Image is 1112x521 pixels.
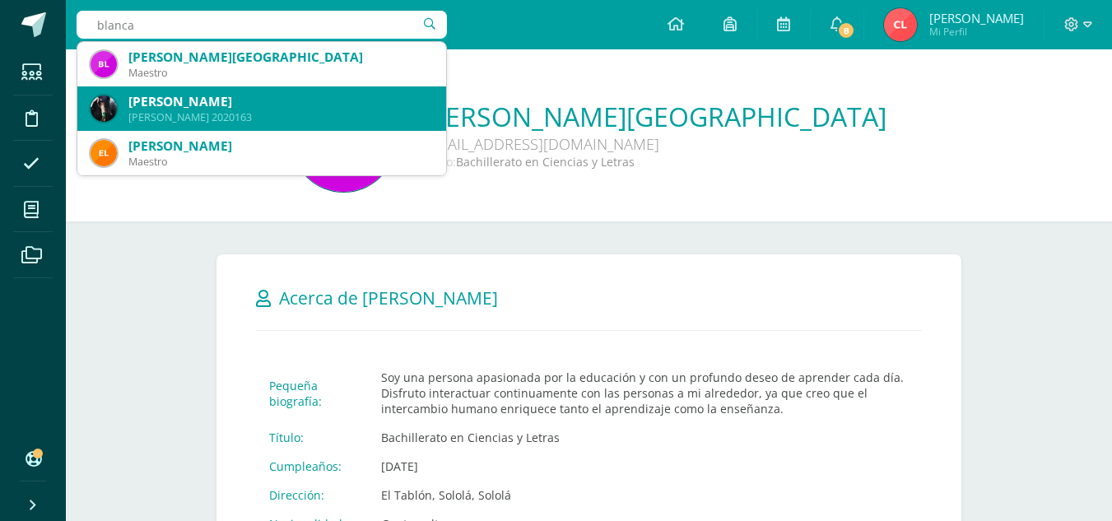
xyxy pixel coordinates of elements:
span: [PERSON_NAME] [929,10,1024,26]
td: Título: [256,423,368,452]
div: [PERSON_NAME] [128,93,433,110]
img: 60db0f91bbcf37e9f896dc4a507d05ee.png [91,95,117,122]
div: Maestro [128,155,433,169]
td: Cumpleaños: [256,452,368,481]
img: 8c39d45b04e7063d02068ebd249b57cd.png [91,51,117,77]
span: Mi Perfil [929,25,1024,39]
div: Maestro [128,66,433,80]
img: 6c14ae28ca950716ab65a1f916fa4448.png [884,8,917,41]
td: Soy una persona apasionada por la educación y con un profundo deseo de aprender cada día. Disfrut... [368,363,922,423]
div: [PERSON_NAME] [128,137,433,155]
td: Pequeña biografía: [256,363,368,423]
img: dbb8facc1bb3f0ff15734133107f95d4.png [91,140,117,166]
td: [DATE] [368,452,922,481]
div: [EMAIL_ADDRESS][DOMAIN_NAME] [421,134,886,154]
td: El Tablón, Sololá, Sololá [368,481,922,509]
span: Acerca de [PERSON_NAME] [279,286,498,309]
td: Bachillerato en Ciencias y Letras [368,423,922,452]
div: [PERSON_NAME] 2020163 [128,110,433,124]
input: Busca un usuario... [77,11,447,39]
div: [PERSON_NAME][GEOGRAPHIC_DATA] [128,49,433,66]
span: Bachillerato en Ciencias y Letras [456,154,635,170]
a: [PERSON_NAME][GEOGRAPHIC_DATA] [421,99,886,134]
td: Dirección: [256,481,368,509]
span: 8 [837,21,855,40]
